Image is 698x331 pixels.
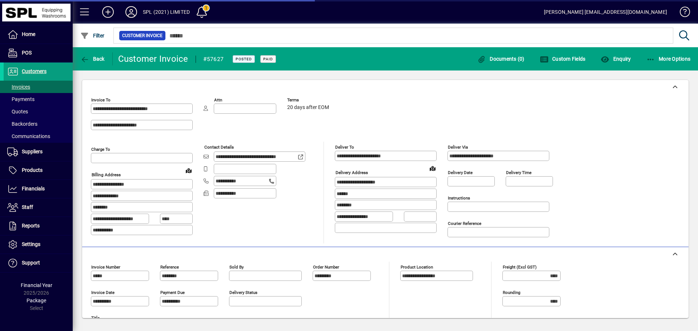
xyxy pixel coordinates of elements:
[229,290,257,295] mat-label: Delivery status
[22,50,32,56] span: POS
[287,98,331,102] span: Terms
[4,254,73,272] a: Support
[4,180,73,198] a: Financials
[287,105,329,110] span: 20 days after EOM
[22,204,33,210] span: Staff
[4,93,73,105] a: Payments
[503,290,520,295] mat-label: Rounding
[91,290,115,295] mat-label: Invoice date
[674,1,689,25] a: Knowledge Base
[335,145,354,150] mat-label: Deliver To
[646,56,691,62] span: More Options
[214,97,222,102] mat-label: Attn
[79,52,107,65] button: Back
[4,44,73,62] a: POS
[4,217,73,235] a: Reports
[79,29,107,42] button: Filter
[22,68,47,74] span: Customers
[91,147,110,152] mat-label: Charge To
[476,52,526,65] button: Documents (0)
[427,162,438,174] a: View on map
[599,52,633,65] button: Enquiry
[22,167,43,173] span: Products
[143,6,190,18] div: SPL (2021) LIMITED
[22,241,40,247] span: Settings
[7,96,35,102] span: Payments
[183,165,194,176] a: View on map
[120,5,143,19] button: Profile
[4,105,73,118] a: Quotes
[503,265,537,270] mat-label: Freight (excl GST)
[448,170,473,175] mat-label: Delivery date
[122,32,163,39] span: Customer Invoice
[160,290,185,295] mat-label: Payment due
[601,56,631,62] span: Enquiry
[544,6,667,18] div: [PERSON_NAME] [EMAIL_ADDRESS][DOMAIN_NAME]
[236,57,252,61] span: Posted
[22,149,43,154] span: Suppliers
[96,5,120,19] button: Add
[401,265,433,270] mat-label: Product location
[118,53,188,65] div: Customer Invoice
[73,52,113,65] app-page-header-button: Back
[448,221,481,226] mat-label: Courier Reference
[22,186,45,191] span: Financials
[22,223,40,229] span: Reports
[80,56,105,62] span: Back
[4,161,73,179] a: Products
[91,97,111,102] mat-label: Invoice To
[91,265,120,270] mat-label: Invoice number
[7,84,30,90] span: Invoices
[160,265,179,270] mat-label: Reference
[7,133,50,139] span: Communications
[4,143,73,161] a: Suppliers
[506,170,531,175] mat-label: Delivery time
[4,130,73,142] a: Communications
[91,315,100,320] mat-label: Title
[540,56,586,62] span: Custom Fields
[7,109,28,114] span: Quotes
[313,265,339,270] mat-label: Order number
[7,121,37,127] span: Backorders
[27,298,46,303] span: Package
[448,145,468,150] mat-label: Deliver via
[4,235,73,254] a: Settings
[229,265,244,270] mat-label: Sold by
[22,31,35,37] span: Home
[22,260,40,266] span: Support
[477,56,525,62] span: Documents (0)
[448,195,470,201] mat-label: Instructions
[4,81,73,93] a: Invoices
[203,53,224,65] div: #57627
[80,33,105,39] span: Filter
[645,52,693,65] button: More Options
[21,282,52,288] span: Financial Year
[538,52,587,65] button: Custom Fields
[4,198,73,217] a: Staff
[4,25,73,44] a: Home
[263,57,273,61] span: Paid
[4,118,73,130] a: Backorders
